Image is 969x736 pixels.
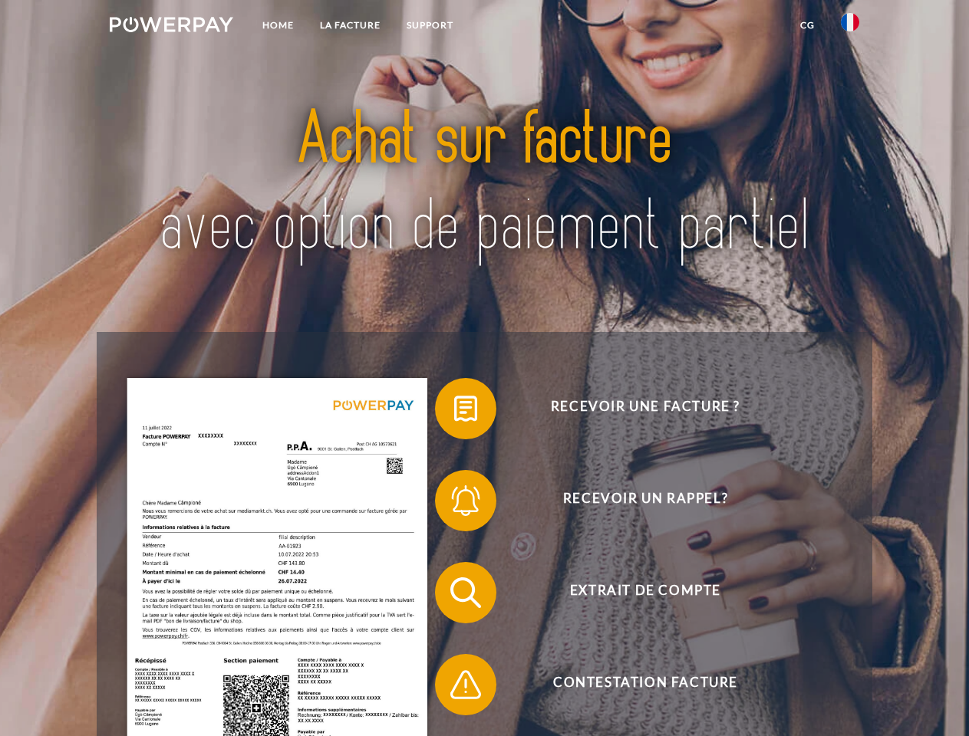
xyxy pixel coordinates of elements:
[110,17,233,32] img: logo-powerpay-white.svg
[435,562,834,623] button: Extrait de compte
[447,665,485,704] img: qb_warning.svg
[435,470,834,531] button: Recevoir un rappel?
[457,562,833,623] span: Extrait de compte
[447,389,485,428] img: qb_bill.svg
[457,470,833,531] span: Recevoir un rappel?
[787,11,828,39] a: CG
[447,481,485,520] img: qb_bell.svg
[249,11,307,39] a: Home
[447,573,485,612] img: qb_search.svg
[435,378,834,439] button: Recevoir une facture ?
[457,654,833,715] span: Contestation Facture
[394,11,466,39] a: Support
[307,11,394,39] a: LA FACTURE
[841,13,859,31] img: fr
[435,654,834,715] button: Contestation Facture
[147,74,822,294] img: title-powerpay_fr.svg
[457,378,833,439] span: Recevoir une facture ?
